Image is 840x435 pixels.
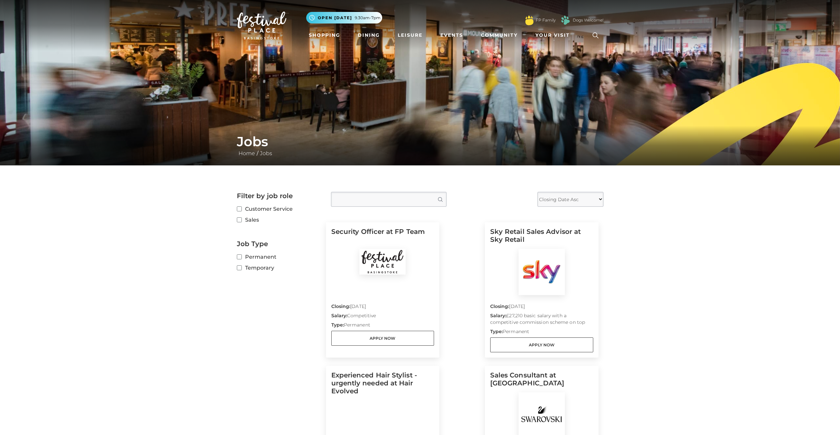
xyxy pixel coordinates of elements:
a: Community [478,29,520,41]
img: Festival Place Logo [237,12,286,39]
img: Sky Retail [519,249,565,295]
strong: Salary: [331,313,347,319]
p: Permanent [331,322,434,331]
a: Apply Now [490,337,593,352]
strong: Closing: [331,303,350,309]
p: Permanent [490,328,593,337]
strong: Type: [331,322,344,328]
a: Dogs Welcome! [573,17,603,23]
p: £27,210 basic salary with a competitive commission scheme on top [490,312,593,328]
span: Open [DATE] [318,15,352,21]
a: Apply Now [331,331,434,346]
strong: Type: [490,328,503,334]
h5: Sales Consultant at [GEOGRAPHIC_DATA] [490,371,593,392]
label: Temporary [237,264,321,272]
h5: Security Officer at FP Team [331,228,434,249]
label: Sales [237,216,321,224]
h5: Experienced Hair Stylist - urgently needed at Hair Evolved [331,371,434,400]
span: 9.30am-7pm [355,15,381,21]
h2: Filter by job role [237,192,321,200]
strong: Salary: [490,313,506,319]
a: Leisure [395,29,425,41]
img: Festival Place [359,249,406,275]
p: Competitive [331,312,434,322]
h2: Job Type [237,240,321,248]
p: [DATE] [331,303,434,312]
h5: Sky Retail Sales Advisor at Sky Retail [490,228,593,249]
label: Permanent [237,253,321,261]
a: Home [237,150,257,156]
a: Your Visit [533,29,576,41]
h1: Jobs [237,134,603,150]
a: Dining [355,29,383,41]
p: [DATE] [490,303,593,312]
span: Your Visit [535,32,570,39]
a: FP Family [536,17,556,23]
div: / [232,134,608,157]
a: Shopping [306,29,343,41]
button: Open [DATE] 9.30am-7pm [306,12,382,23]
strong: Closing: [490,303,509,309]
a: Events [438,29,466,41]
a: Jobs [258,150,274,156]
label: Customer Service [237,205,321,213]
